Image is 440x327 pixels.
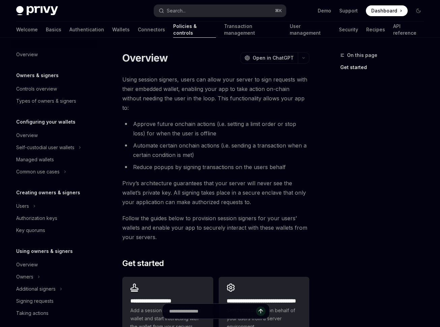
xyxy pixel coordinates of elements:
[16,309,49,317] div: Taking actions
[366,5,408,16] a: Dashboard
[347,51,377,59] span: On this page
[16,189,80,197] h5: Creating owners & signers
[122,214,309,242] span: Follow the guides below to provision session signers for your users’ wallets and enable your app ...
[122,52,168,64] h1: Overview
[224,22,282,38] a: Transaction management
[16,202,29,210] div: Users
[16,85,57,93] div: Controls overview
[339,22,358,38] a: Security
[11,307,97,319] a: Taking actions
[122,178,309,207] span: Privy’s architecture guarantees that your server will never see the wallet’s private key. All sig...
[11,95,97,107] a: Types of owners & signers
[16,168,60,176] div: Common use cases
[16,273,33,281] div: Owners
[253,55,294,61] span: Open in ChatGPT
[16,6,58,15] img: dark logo
[11,141,97,154] button: Toggle Self-custodial user wallets section
[371,7,397,14] span: Dashboard
[122,141,309,160] li: Automate certain onchain actions (i.e. sending a transaction when a certain condition is met)
[366,22,385,38] a: Recipes
[339,7,358,14] a: Support
[167,7,186,15] div: Search...
[413,5,424,16] button: Toggle dark mode
[318,7,331,14] a: Demo
[11,166,97,178] button: Toggle Common use cases section
[69,22,104,38] a: Authentication
[46,22,61,38] a: Basics
[11,295,97,307] a: Signing requests
[16,143,74,152] div: Self-custodial user wallets
[16,156,54,164] div: Managed wallets
[169,304,256,319] input: Ask a question...
[290,22,331,38] a: User management
[122,75,309,112] span: Using session signers, users can allow your server to sign requests with their embedded wallet, e...
[16,22,38,38] a: Welcome
[11,224,97,236] a: Key quorums
[16,51,38,59] div: Overview
[11,129,97,141] a: Overview
[11,259,97,271] a: Overview
[112,22,130,38] a: Wallets
[122,258,164,269] span: Get started
[11,48,97,61] a: Overview
[16,118,75,126] h5: Configuring your wallets
[256,306,265,316] button: Send message
[11,154,97,166] a: Managed wallets
[11,200,97,212] button: Toggle Users section
[16,261,38,269] div: Overview
[122,162,309,172] li: Reduce popups by signing transactions on the users behalf
[16,247,73,255] h5: Using owners & signers
[275,8,282,13] span: ⌘ K
[173,22,216,38] a: Policies & controls
[16,131,38,139] div: Overview
[240,52,298,64] button: Open in ChatGPT
[122,119,309,138] li: Approve future onchain actions (i.e. setting a limit order or stop loss) for when the user is off...
[16,297,54,305] div: Signing requests
[393,22,424,38] a: API reference
[16,226,45,234] div: Key quorums
[154,5,286,17] button: Open search
[16,285,56,293] div: Additional signers
[16,71,59,79] h5: Owners & signers
[11,271,97,283] button: Toggle Owners section
[16,97,76,105] div: Types of owners & signers
[11,83,97,95] a: Controls overview
[16,214,57,222] div: Authorization keys
[340,62,429,73] a: Get started
[11,212,97,224] a: Authorization keys
[11,283,97,295] button: Toggle Additional signers section
[138,22,165,38] a: Connectors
